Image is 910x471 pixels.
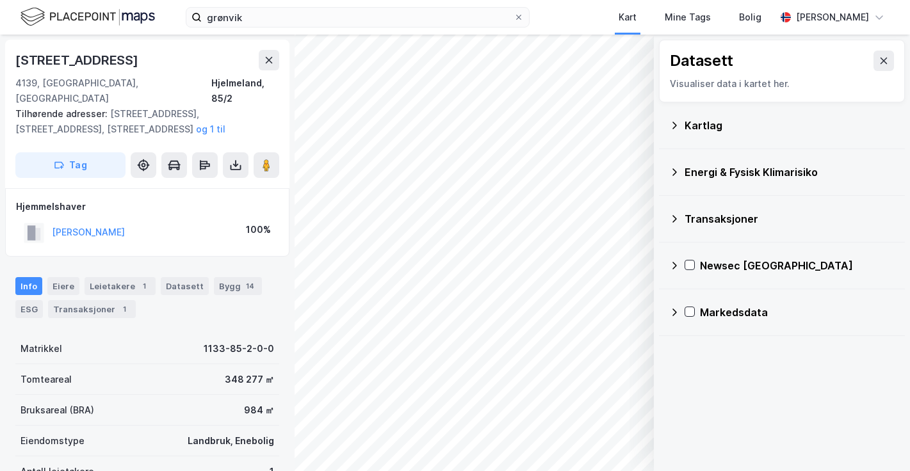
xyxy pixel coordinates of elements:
[619,10,637,25] div: Kart
[846,410,910,471] iframe: Chat Widget
[20,433,85,449] div: Eiendomstype
[85,277,156,295] div: Leietakere
[161,277,209,295] div: Datasett
[214,277,262,295] div: Bygg
[15,277,42,295] div: Info
[796,10,869,25] div: [PERSON_NAME]
[846,410,910,471] div: Kontrollprogram for chat
[16,199,279,214] div: Hjemmelshaver
[246,222,271,237] div: 100%
[118,303,131,315] div: 1
[20,372,72,387] div: Tomteareal
[243,280,257,292] div: 14
[700,258,895,273] div: Newsec [GEOGRAPHIC_DATA]
[15,108,110,119] span: Tilhørende adresser:
[20,6,155,28] img: logo.f888ab2527a4732fd821a326f86c7f29.svg
[670,51,733,71] div: Datasett
[15,76,211,106] div: 4139, [GEOGRAPHIC_DATA], [GEOGRAPHIC_DATA]
[244,403,274,418] div: 984 ㎡
[188,433,274,449] div: Landbruk, Enebolig
[15,152,126,178] button: Tag
[48,300,136,318] div: Transaksjoner
[204,341,274,356] div: 1133-85-2-0-0
[700,305,895,320] div: Markedsdata
[47,277,79,295] div: Eiere
[20,341,62,356] div: Matrikkel
[225,372,274,387] div: 348 277 ㎡
[685,211,895,227] div: Transaksjoner
[138,280,150,292] div: 1
[685,118,895,133] div: Kartlag
[739,10,761,25] div: Bolig
[665,10,711,25] div: Mine Tags
[211,76,279,106] div: Hjelmeland, 85/2
[15,50,141,70] div: [STREET_ADDRESS]
[15,300,43,318] div: ESG
[15,106,269,137] div: [STREET_ADDRESS], [STREET_ADDRESS], [STREET_ADDRESS]
[685,164,895,180] div: Energi & Fysisk Klimarisiko
[20,403,94,418] div: Bruksareal (BRA)
[202,8,514,27] input: Søk på adresse, matrikkel, gårdeiere, leietakere eller personer
[670,76,894,92] div: Visualiser data i kartet her.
